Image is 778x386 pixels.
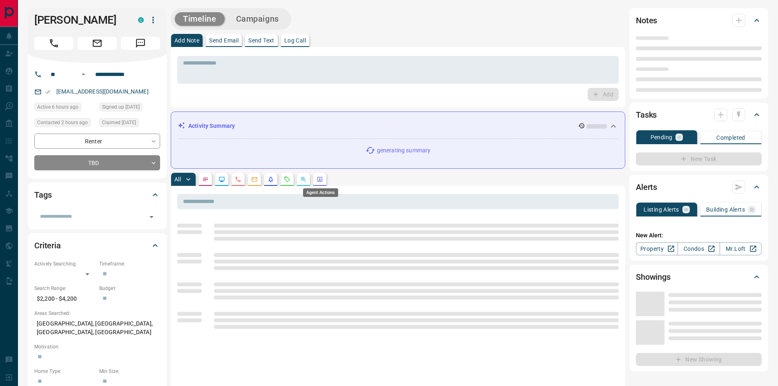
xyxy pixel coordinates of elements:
[228,12,287,26] button: Campaigns
[209,38,239,43] p: Send Email
[34,260,95,268] p: Actively Searching:
[37,103,78,111] span: Active 6 hours ago
[56,88,149,95] a: [EMAIL_ADDRESS][DOMAIN_NAME]
[716,135,745,141] p: Completed
[251,176,258,183] svg: Emails
[268,176,274,183] svg: Listing Alerts
[102,118,136,127] span: Claimed [DATE]
[284,38,306,43] p: Log Call
[248,38,274,43] p: Send Text
[146,211,157,223] button: Open
[121,37,160,50] span: Message
[99,285,160,292] p: Budget:
[102,103,140,111] span: Signed up [DATE]
[34,368,95,375] p: Home Type:
[636,267,762,287] div: Showings
[636,14,657,27] h2: Notes
[636,177,762,197] div: Alerts
[636,231,762,240] p: New Alert:
[37,118,88,127] span: Contacted 2 hours ago
[34,343,160,350] p: Motivation:
[303,188,338,197] div: Agent Actions
[636,270,671,283] h2: Showings
[34,155,160,170] div: TBD
[34,103,95,114] div: Sun Sep 14 2025
[99,103,160,114] div: Sun Aug 03 2025
[636,242,678,255] a: Property
[99,260,160,268] p: Timeframe:
[235,176,241,183] svg: Calls
[188,122,235,130] p: Activity Summary
[99,368,160,375] p: Min Size:
[202,176,209,183] svg: Notes
[678,242,720,255] a: Condos
[99,118,160,129] div: Sun Aug 03 2025
[34,239,61,252] h2: Criteria
[720,242,762,255] a: Mr.Loft
[34,310,160,317] p: Areas Searched:
[138,17,144,23] div: condos.ca
[651,134,673,140] p: Pending
[174,176,181,182] p: All
[45,89,51,95] svg: Email Verified
[636,181,657,194] h2: Alerts
[636,11,762,30] div: Notes
[706,207,745,212] p: Building Alerts
[377,146,430,155] p: generating summary
[34,292,95,306] p: $2,200 - $4,200
[178,118,618,134] div: Activity Summary
[34,134,160,149] div: Renter
[34,236,160,255] div: Criteria
[174,38,199,43] p: Add Note
[34,37,74,50] span: Call
[78,37,117,50] span: Email
[34,317,160,339] p: [GEOGRAPHIC_DATA], [GEOGRAPHIC_DATA], [GEOGRAPHIC_DATA], [GEOGRAPHIC_DATA]
[34,285,95,292] p: Search Range:
[644,207,679,212] p: Listing Alerts
[34,185,160,205] div: Tags
[175,12,225,26] button: Timeline
[78,69,88,79] button: Open
[34,13,126,27] h1: [PERSON_NAME]
[34,188,51,201] h2: Tags
[317,176,323,183] svg: Agent Actions
[218,176,225,183] svg: Lead Browsing Activity
[636,108,657,121] h2: Tasks
[300,176,307,183] svg: Opportunities
[636,105,762,125] div: Tasks
[34,118,95,129] div: Sun Sep 14 2025
[284,176,290,183] svg: Requests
